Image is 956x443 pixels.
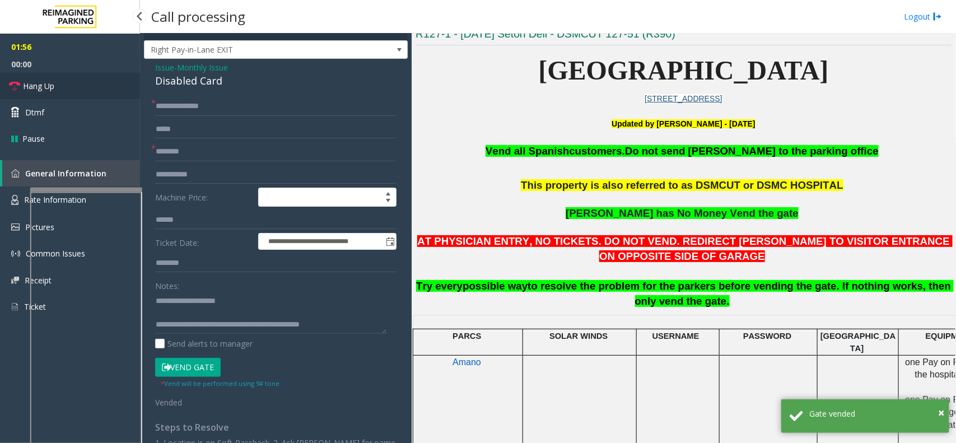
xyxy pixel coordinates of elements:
label: Ticket Date: [152,233,255,250]
span: This property is also referred to as DSMCUT or DSMC HOSPITAL [521,179,843,191]
span: Ticket [24,301,46,312]
span: SOLAR WINDS [549,332,608,341]
span: Increase value [380,188,396,197]
img: 'icon' [11,169,20,178]
div: Gate vended [809,408,941,419]
span: Do not send [PERSON_NAME] to the parking office [625,145,879,157]
span: [GEOGRAPHIC_DATA] [820,332,896,353]
span: Rate Information [24,194,86,205]
img: 'icon' [11,195,18,205]
img: 'icon' [11,302,18,312]
span: Dtmf [25,106,44,118]
img: 'icon' [11,223,20,231]
span: Vend all Spanish [486,145,569,157]
span: - [174,62,228,73]
img: 'icon' [11,277,19,284]
img: logout [933,11,942,22]
span: Pictures [25,222,54,232]
span: Issue [155,62,174,73]
span: Amano [453,357,481,367]
b: Updated by [PERSON_NAME] - [DATE] [612,119,755,128]
span: [GEOGRAPHIC_DATA] [539,55,829,85]
h4: Steps to Resolve [155,422,397,433]
div: Disabled Card [155,73,397,88]
span: Vended [155,397,182,408]
a: General Information [2,160,140,186]
span: customers. [569,145,625,157]
span: Monthly Issue [177,62,228,73]
span: Receipt [25,275,52,286]
span: Right Pay-in-Lane EXIT [144,41,355,59]
label: Machine Price: [152,188,255,207]
span: Toggle popup [384,234,396,249]
span: General Information [25,168,106,179]
label: Notes: [155,276,179,292]
span: USERNAME [652,332,699,341]
h3: R127-1 - [DATE] Seton Dell - DSMCUT 127-51 (R390) [416,27,952,45]
span: Pause [22,133,45,144]
span: [PERSON_NAME] has No Money Vend the gate [566,207,799,219]
button: Close [938,404,944,421]
span: to resolve the problem for the parkers before vending the gate. If nothing works, then only vend ... [528,280,954,307]
span: Try every [416,280,463,292]
span: × [938,405,944,420]
small: Vend will be performed using 9# tone [161,379,279,388]
span: AT PHYSICIAN ENTRY, NO TICKETS. DO NOT VEND. REDIRECT [PERSON_NAME] TO VISITOR ENTRANCE ON OPPOSI... [417,235,953,262]
img: 'icon' [11,249,20,258]
label: Send alerts to manager [155,338,253,349]
span: PASSWORD [743,332,791,341]
span: Common Issues [26,248,85,259]
span: Hang Up [23,80,54,92]
button: Vend Gate [155,358,221,377]
span: Decrease value [380,197,396,206]
a: Logout [904,11,942,22]
h3: Call processing [146,3,251,30]
span: PARCS [453,332,481,341]
span: possible way [463,280,528,292]
a: [STREET_ADDRESS] [645,94,722,103]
